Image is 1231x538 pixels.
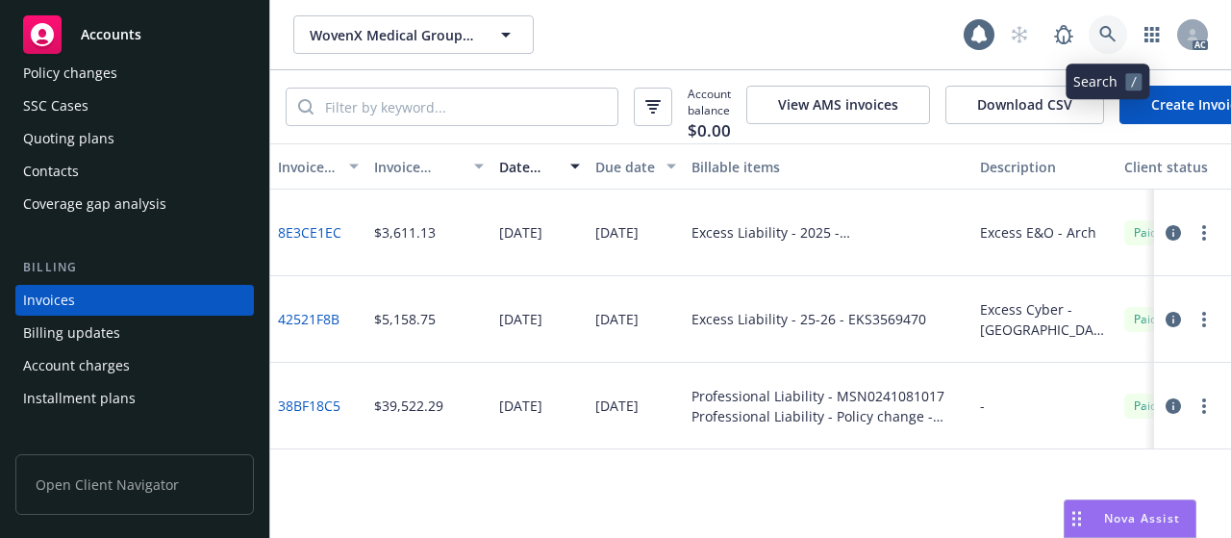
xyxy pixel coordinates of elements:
div: Invoice ID [278,157,338,177]
a: Account charges [15,350,254,381]
div: [DATE] [499,396,542,416]
div: Drag to move [1065,500,1089,537]
a: Policy changes [15,58,254,89]
div: Invoice amount [374,157,463,177]
a: 42521F8B [278,309,339,329]
span: Account balance [688,86,731,128]
div: Paid [1124,394,1167,418]
div: Paid [1124,220,1167,244]
button: View AMS invoices [746,86,930,124]
div: SSC Cases [23,90,88,121]
a: Search [1089,15,1127,54]
div: [DATE] [499,222,542,243]
a: Installment plans [15,383,254,414]
a: Contacts [15,156,254,187]
button: Due date [588,143,684,190]
div: Billable items [691,157,965,177]
button: Billable items [684,143,972,190]
div: Excess Cyber - [GEOGRAPHIC_DATA] [980,299,1109,340]
button: Download CSV [945,86,1104,124]
div: Excess E&O - Arch [980,222,1096,243]
button: WovenX Medical Group PLLC; WovenX Health Inc [293,15,534,54]
span: Open Client Navigator [15,454,254,515]
button: Nova Assist [1064,500,1196,538]
input: Filter by keyword... [314,89,617,125]
div: Due date [595,157,655,177]
a: 38BF18C5 [278,396,340,416]
div: Billing updates [23,318,120,348]
a: Start snowing [1000,15,1039,54]
div: Quoting plans [23,123,114,154]
div: [DATE] [595,309,639,329]
a: Billing updates [15,318,254,348]
a: Report a Bug [1044,15,1083,54]
div: [DATE] [595,222,639,243]
a: Quoting plans [15,123,254,154]
div: $39,522.29 [374,396,443,416]
div: Excess Liability - 2025 - C4LPX291415CYBER2024 [691,222,965,243]
div: Invoices [23,285,75,316]
div: [DATE] [499,309,542,329]
div: $3,611.13 [374,222,436,243]
a: Coverage gap analysis [15,189,254,219]
span: Nova Assist [1104,510,1180,526]
a: Invoices [15,285,254,316]
div: $5,158.75 [374,309,436,329]
div: Billing [15,258,254,277]
div: Coverage gap analysis [23,189,166,219]
button: Invoice amount [366,143,491,190]
span: Accounts [81,27,141,42]
div: [DATE] [595,396,639,416]
svg: Search [298,99,314,115]
div: Professional Liability - Policy change - MSN0241081017 [691,406,965,426]
a: SSC Cases [15,90,254,121]
div: Description [980,157,1109,177]
button: Invoice ID [270,143,366,190]
div: Account charges [23,350,130,381]
a: 8E3CE1EC [278,222,341,243]
button: Description [972,143,1117,190]
div: Policy changes [23,58,117,89]
div: Date issued [499,157,559,177]
span: $0.00 [688,118,731,143]
span: WovenX Medical Group PLLC; WovenX Health Inc [310,25,476,45]
div: - [980,396,985,416]
div: Excess Liability - 25-26 - EKS3569470 [691,309,926,329]
div: Professional Liability - MSN0241081017 [691,386,965,406]
div: Installment plans [23,383,136,414]
a: Accounts [15,8,254,62]
div: Contacts [23,156,79,187]
a: Switch app [1133,15,1171,54]
button: Date issued [491,143,588,190]
div: Paid [1124,307,1167,331]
